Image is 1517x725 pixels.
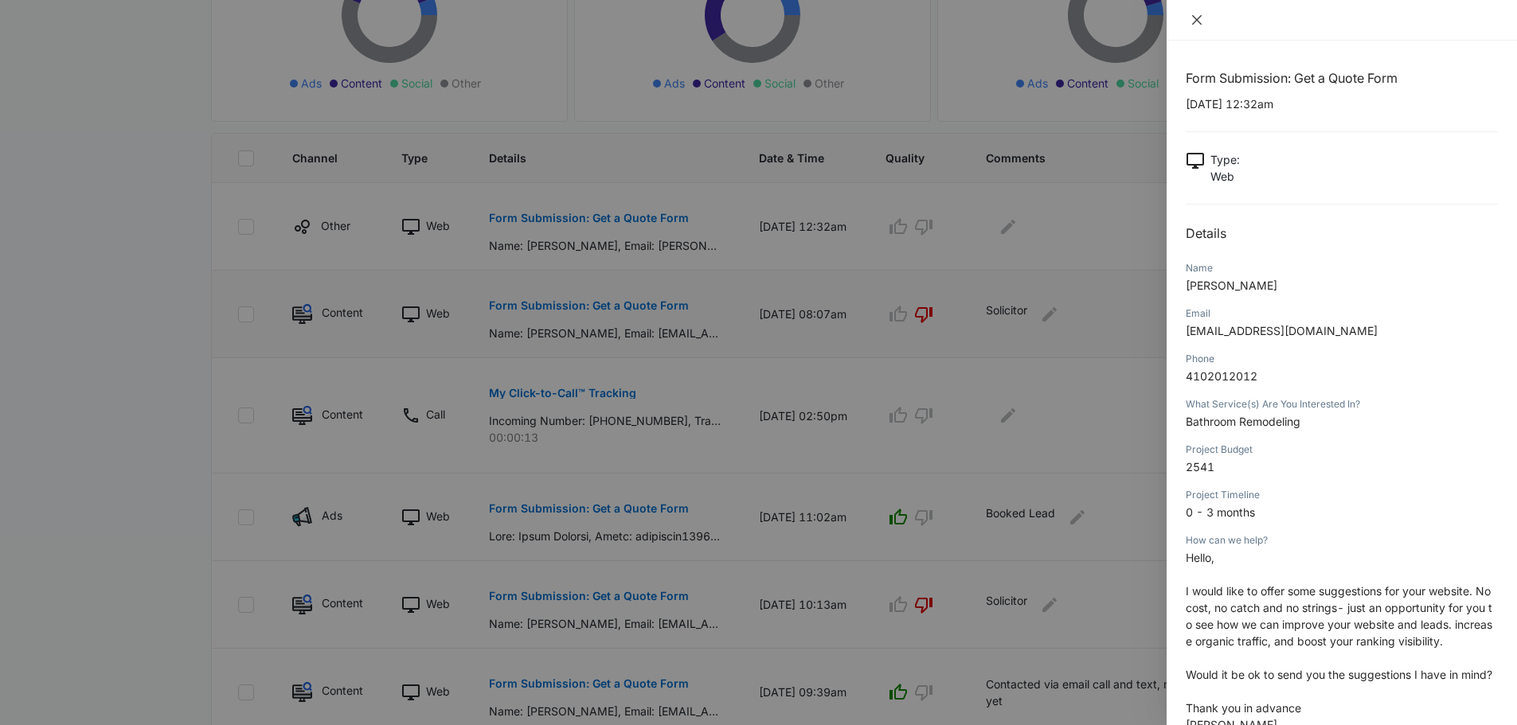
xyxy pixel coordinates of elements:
div: Phone [1186,352,1498,366]
span: Bathroom Remodeling [1186,415,1300,428]
div: How can we help? [1186,533,1498,548]
div: Project Timeline [1186,488,1498,502]
div: Name [1186,261,1498,275]
p: [DATE] 12:32am [1186,95,1498,112]
span: 4102012012 [1186,369,1257,383]
button: Close [1186,13,1208,27]
span: [PERSON_NAME] [1186,279,1277,292]
div: Email [1186,306,1498,321]
span: Would it be ok to send you the suggestions I have in mind? [1186,668,1492,681]
span: [EMAIL_ADDRESS][DOMAIN_NAME] [1186,324,1378,337]
span: close [1191,14,1203,26]
span: I would like to offer some suggestions for your website. No cost, no catch and no strings- just a... [1186,584,1492,648]
p: Web [1210,168,1240,185]
span: 2541 [1186,460,1214,474]
h1: Form Submission: Get a Quote Form [1186,68,1498,88]
span: Hello, [1186,551,1214,564]
p: Type : [1210,151,1240,168]
div: What Service(s) Are You Interested In? [1186,397,1498,411]
span: Thank you in advance [1186,701,1301,715]
span: 0 - 3 months [1186,505,1255,519]
h2: Details [1186,224,1498,243]
div: Project Budget [1186,442,1498,457]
